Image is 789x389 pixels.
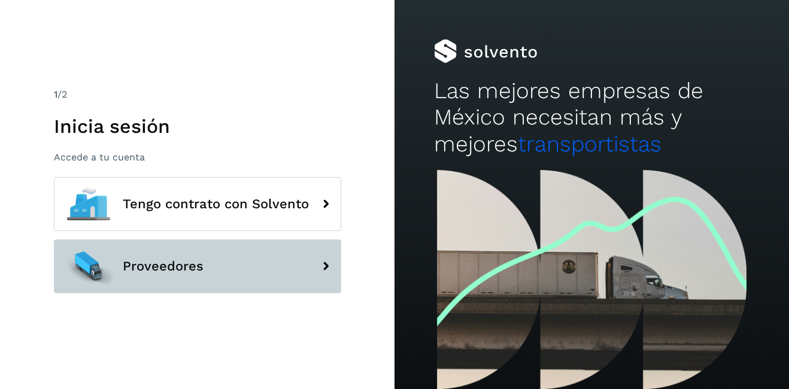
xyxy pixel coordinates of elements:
[54,151,341,163] p: Accede a tu cuenta
[54,177,341,231] button: Tengo contrato con Solvento
[54,115,341,138] h1: Inicia sesión
[54,89,57,100] span: 1
[518,131,661,157] span: transportistas
[54,239,341,293] button: Proveedores
[54,87,341,102] div: /2
[434,78,749,157] h2: Las mejores empresas de México necesitan más y mejores
[123,197,309,211] span: Tengo contrato con Solvento
[123,259,204,273] span: Proveedores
